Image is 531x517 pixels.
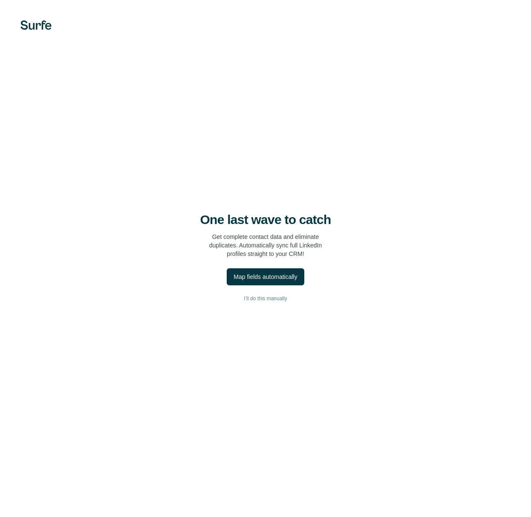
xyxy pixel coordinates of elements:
[17,292,514,305] button: I’ll do this manually
[234,273,297,281] div: Map fields automatically
[227,268,304,285] button: Map fields automatically
[209,233,322,258] p: Get complete contact data and eliminate duplicates. Automatically sync full LinkedIn profiles str...
[200,212,331,227] h4: One last wave to catch
[20,20,52,30] img: Surfe's logo
[244,295,287,302] span: I’ll do this manually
